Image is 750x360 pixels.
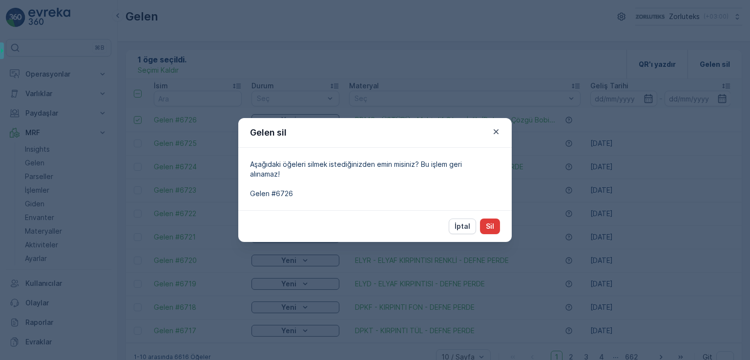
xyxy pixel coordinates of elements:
p: İptal [455,221,470,231]
p: Gelen sil [250,126,287,140]
button: Sil [480,219,500,234]
p: Aşağıdaki öğeleri silmek istediğinizden emin misiniz? Bu işlem geri alınamaz! [250,160,491,179]
button: İptal [449,219,476,234]
p: Sil [486,221,494,231]
span: Gelen #6726 [250,189,500,199]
